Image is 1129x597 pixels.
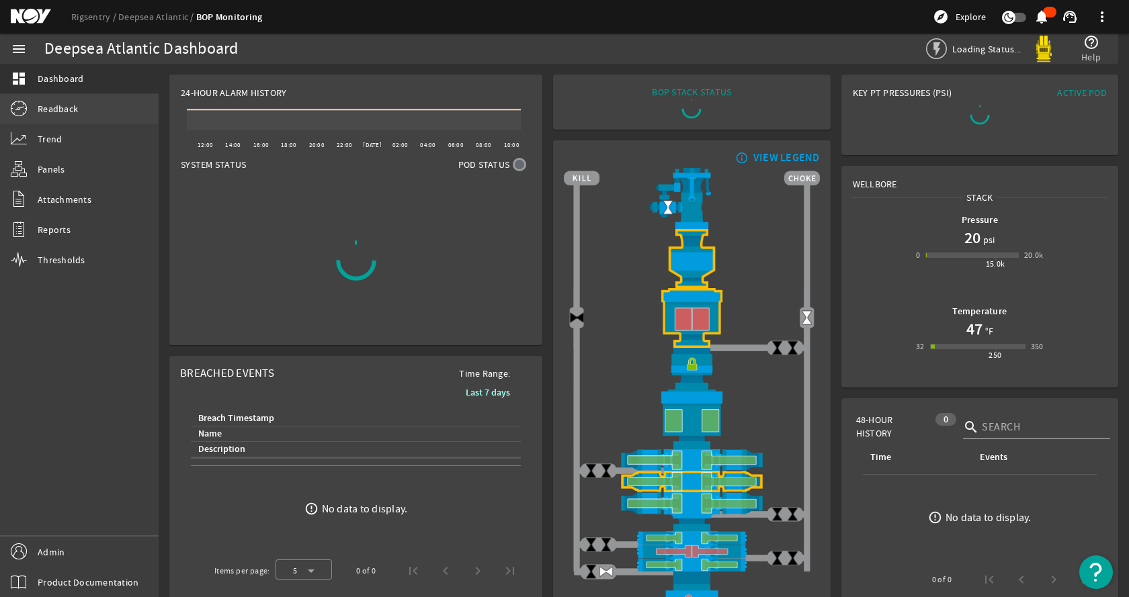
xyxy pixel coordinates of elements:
[564,229,819,289] img: FlexJoint_Fault.png
[1024,248,1044,262] div: 20.0k
[196,426,510,441] div: Name
[281,141,296,149] text: 18:00
[980,450,1007,465] div: Events
[1083,34,1099,50] mat-icon: help_outline
[952,43,1021,55] span: Loading Status...
[652,85,731,99] div: BOP STACK STATUS
[38,102,78,116] span: Readback
[916,340,925,353] div: 32
[196,411,510,426] div: Breach Timestamp
[569,310,585,326] img: Valve2Close.png
[564,449,819,471] img: ShearRamOpen.png
[466,386,510,399] b: Last 7 days
[564,348,819,390] img: RiserConnectorLock.png
[118,11,196,23] a: Deepsea Atlantic
[853,86,980,105] div: Key PT Pressures (PSI)
[870,450,891,465] div: Time
[583,564,599,580] img: ValveClose.png
[583,537,599,553] img: ValveClose.png
[309,141,325,149] text: 20:00
[963,419,979,435] i: search
[564,288,819,347] img: LowerAnnularClose.png
[198,426,222,441] div: Name
[180,366,274,380] span: Breached Events
[38,72,83,85] span: Dashboard
[564,558,819,571] img: PipeRamOpen.png
[933,9,949,25] mat-icon: explore
[946,511,1032,524] div: No data to display.
[196,11,263,24] a: BOP Monitoring
[769,506,785,522] img: ValveClose.png
[392,141,408,149] text: 02:00
[982,419,1099,435] input: Search
[599,537,614,553] img: ValveClose.png
[458,158,510,171] span: Pod Status
[599,564,614,580] img: ValveOpen.png
[71,11,118,23] a: Rigsentry
[455,380,521,404] button: Last 7 days
[753,151,820,165] div: VIEW LEGEND
[214,564,270,578] div: Items per page:
[932,573,952,586] div: 0 of 0
[198,442,245,457] div: Description
[1031,340,1044,353] div: 350
[564,492,819,514] img: ShearRamOpen.png
[38,253,85,267] span: Thresholds
[1030,36,1057,62] img: Yellowpod.svg
[842,167,1118,191] div: Wellbore
[785,506,800,522] img: ValveClose.png
[304,502,319,516] mat-icon: error_outline
[799,310,814,326] img: Valve2Open.png
[980,233,995,246] span: psi
[785,340,800,355] img: ValveClose.png
[38,576,138,589] span: Product Documentation
[181,158,246,171] span: System Status
[196,442,510,457] div: Description
[769,340,785,355] img: ValveClose.png
[225,141,241,149] text: 14:00
[935,413,956,426] div: 0
[420,141,435,149] text: 04:00
[1057,87,1107,99] span: Active Pod
[661,199,676,215] img: Valve2Open.png
[564,168,819,229] img: RiserAdapter.png
[564,531,819,545] img: PipeRamOpen.png
[982,324,994,338] span: °F
[583,463,599,479] img: ValveClose.png
[38,163,65,176] span: Panels
[1079,555,1113,589] button: Open Resource Center
[599,463,614,479] img: ValveClose.png
[978,450,1086,465] div: Events
[785,551,800,566] img: ValveClose.png
[337,141,352,149] text: 22:00
[733,152,749,163] mat-icon: info_outline
[38,193,91,206] span: Attachments
[856,413,929,440] span: 48-Hour History
[868,450,962,465] div: Time
[927,6,991,28] button: Explore
[38,132,62,146] span: Trend
[253,141,269,149] text: 16:00
[769,551,785,566] img: ValveClose.png
[11,41,27,57] mat-icon: menu
[564,514,819,531] img: BopBodyShearBottom.png
[476,141,491,149] text: 08:00
[966,318,982,340] h1: 47
[1086,1,1118,33] button: more_vert
[952,305,1007,318] b: Temperature
[962,191,997,204] span: Stack
[38,223,71,236] span: Reports
[38,545,65,559] span: Admin
[1081,50,1101,64] span: Help
[11,71,27,87] mat-icon: dashboard
[956,10,986,24] span: Explore
[363,141,382,149] text: [DATE]
[564,545,819,558] img: PipeRamClose.png
[964,227,980,248] h1: 20
[322,502,408,516] div: No data to display.
[1062,9,1078,25] mat-icon: support_agent
[504,141,519,149] text: 10:00
[989,349,1001,362] div: 250
[916,248,920,262] div: 0
[564,389,819,449] img: LowerAnnularOpen.png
